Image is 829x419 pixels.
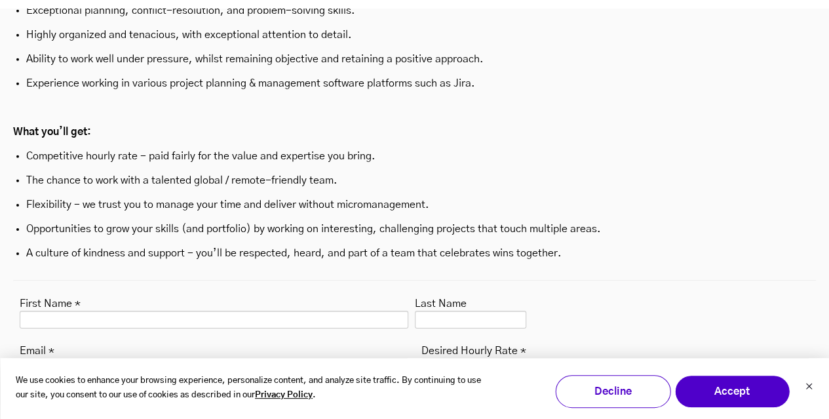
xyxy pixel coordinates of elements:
p: Competitive hourly rate - paid fairly for the value and expertise you bring. [26,150,803,163]
a: Privacy Policy [255,388,313,403]
p: We use cookies to enhance your browsing experience, personalize content, and analyze site traffic... [16,374,482,404]
p: The chance to work with a talented global / remote-friendly team. [26,174,803,188]
p: Flexibility - we trust you to manage your time and deliver without micromanagement. [26,198,803,212]
p: Ability to work well under pressure, whilst remaining objective and retaining a positive approach. [26,52,803,66]
p: A culture of kindness and support - you’ll be respected, heard, and part of a team that celebrate... [26,247,803,260]
p: Opportunities to grow your skills (and portfolio) by working on interesting, challenging projects... [26,222,803,236]
p: Experience working in various project planning & management software platforms such as Jira. [26,77,803,90]
p: Highly organized and tenacious, with exceptional attention to detail. [26,28,803,42]
label: First Name * [20,294,81,311]
button: Dismiss cookie banner [805,381,813,395]
label: Email * [20,341,54,358]
label: Last Name [415,294,467,311]
button: Accept [674,375,790,408]
button: Decline [555,375,670,408]
p: Exceptional planning, conflict-resolution, and problem-solving skills. [26,4,803,18]
label: Desired Hourly Rate * [421,341,526,358]
strong: What you’ll get: [13,127,91,137]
